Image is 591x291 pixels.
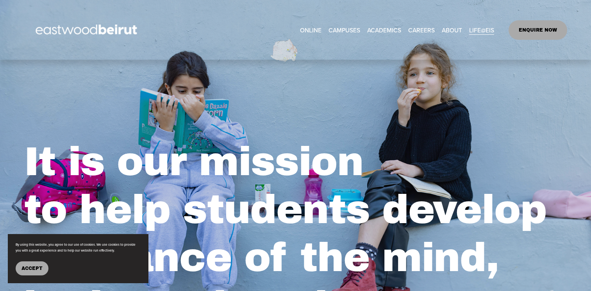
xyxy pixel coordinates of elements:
[8,234,148,283] section: Cookie banner
[16,242,141,254] p: By using this website, you agree to our use of cookies. We use cookies to provide you with a grea...
[16,261,48,275] button: Accept
[21,266,43,271] span: Accept
[442,24,462,36] a: folder dropdown
[24,10,151,50] img: EastwoodIS Global Site
[329,24,360,36] a: folder dropdown
[442,25,462,35] span: ABOUT
[367,25,401,35] span: ACADEMICS
[469,24,494,36] a: folder dropdown
[408,24,435,36] a: CAREERS
[367,24,401,36] a: folder dropdown
[469,25,494,35] span: LIFE@EIS
[329,25,360,35] span: CAMPUSES
[300,24,321,36] a: ONLINE
[509,20,568,40] a: ENQUIRE NOW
